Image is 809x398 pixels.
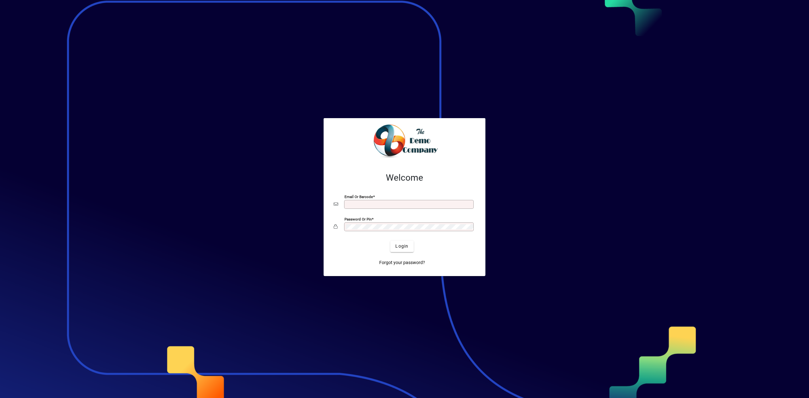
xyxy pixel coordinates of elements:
[344,217,372,221] mat-label: Password or Pin
[379,259,425,266] span: Forgot your password?
[334,172,475,183] h2: Welcome
[395,243,408,250] span: Login
[377,257,428,268] a: Forgot your password?
[344,194,373,199] mat-label: Email or Barcode
[390,241,413,252] button: Login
